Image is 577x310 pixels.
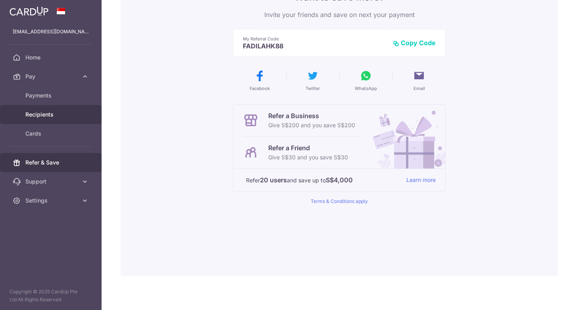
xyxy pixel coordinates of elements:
span: Cards [25,130,78,138]
a: Terms & Conditions apply [311,198,368,204]
p: Refer a Friend [268,143,348,153]
span: Payments [25,92,78,100]
button: Copy Code [393,39,436,47]
p: My Referral Code [243,36,387,42]
strong: S$4,000 [326,175,353,185]
button: Facebook [236,69,283,92]
button: Email [396,69,442,92]
p: Refer and save up to [246,175,400,185]
p: FADILAHK88 [243,42,387,50]
span: WhatsApp [355,85,377,92]
span: Support [25,178,78,186]
img: Refer [365,105,445,168]
span: Email [414,85,425,92]
span: Facebook [250,85,270,92]
span: Settings [25,197,78,205]
span: Twitter [306,85,320,92]
a: Learn more [406,175,436,185]
span: Refer & Save [25,159,78,166]
strong: 20 users [260,175,287,185]
p: [EMAIL_ADDRESS][DOMAIN_NAME] [13,28,89,36]
span: Pay [25,73,78,80]
button: Twitter [289,69,336,92]
p: Give S$200 and you save S$200 [268,121,355,130]
span: Home [25,54,78,61]
img: CardUp [10,6,48,16]
p: Refer a Business [268,111,355,121]
span: Recipients [25,111,78,119]
button: WhatsApp [342,69,389,92]
p: Give S$30 and you save S$30 [268,153,348,162]
p: Invite your friends and save on next your payment [233,10,446,19]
